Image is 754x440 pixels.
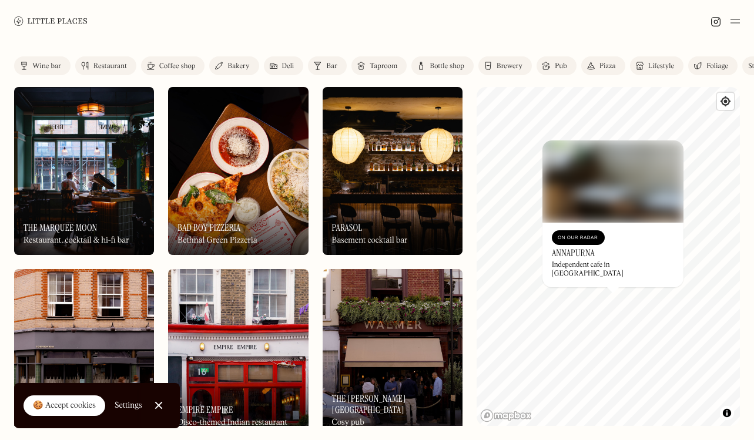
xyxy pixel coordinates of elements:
[717,93,734,110] button: Find my location
[14,87,154,255] a: The Marquee MoonThe Marquee MoonThe Marquee MoonRestaurant, cocktail & hi-fi bar
[24,236,129,246] div: Restaurant, cocktail & hi-fi bar
[720,406,734,420] button: Toggle attribution
[115,392,142,419] a: Settings
[14,87,154,255] img: The Marquee Moon
[477,87,740,426] canvas: Map
[227,63,249,70] div: Bakery
[93,63,127,70] div: Restaurant
[168,87,308,255] a: Bad Boy PizzeriaBad Boy PizzeriaBad Boy PizzeriaBethnal Green Pizzeria
[168,269,308,437] img: Empire Empire
[177,222,240,233] h3: Bad Boy Pizzeria
[370,63,397,70] div: Taproom
[209,56,259,75] a: Bakery
[581,56,625,75] a: Pizza
[558,232,599,244] div: On Our Radar
[542,140,683,287] a: AnnapurnaAnnapurnaOn Our RadarAnnapurnaIndependent cafe in [GEOGRAPHIC_DATA]
[332,393,453,415] h3: The [PERSON_NAME][GEOGRAPHIC_DATA]
[537,56,577,75] a: Pub
[542,140,683,223] img: Annapurna
[323,87,463,255] a: ParasolParasolParasolBasement cocktail bar
[648,63,674,70] div: Lifestyle
[332,236,408,246] div: Basement cocktail bar
[630,56,683,75] a: Lifestyle
[351,56,407,75] a: Taproom
[177,418,287,428] div: Disco-themed Indian restaurant
[723,407,730,419] span: Toggle attribution
[411,56,474,75] a: Bottle shop
[706,63,728,70] div: Foliage
[688,56,738,75] a: Foliage
[552,261,674,278] div: Independent cafe in [GEOGRAPHIC_DATA]
[555,63,567,70] div: Pub
[480,409,532,422] a: Mapbox homepage
[332,418,364,428] div: Cosy pub
[430,63,464,70] div: Bottle shop
[75,56,136,75] a: Restaurant
[14,269,154,437] a: FanFanFanPeruvian-Japanese restaurant
[14,56,71,75] a: Wine bar
[14,269,154,437] img: Fan
[147,394,170,417] a: Close Cookie Popup
[282,63,294,70] div: Deli
[159,63,195,70] div: Coffee shop
[308,56,347,75] a: Bar
[24,395,105,417] a: 🍪 Accept cookies
[323,269,463,437] a: The Walmer CastleThe Walmer CastleThe [PERSON_NAME][GEOGRAPHIC_DATA]Cosy pub
[478,56,532,75] a: Brewery
[177,236,257,246] div: Bethnal Green Pizzeria
[158,405,159,406] div: Close Cookie Popup
[177,404,233,415] h3: Empire Empire
[264,56,304,75] a: Deli
[497,63,522,70] div: Brewery
[599,63,616,70] div: Pizza
[323,87,463,255] img: Parasol
[141,56,205,75] a: Coffee shop
[32,63,61,70] div: Wine bar
[168,269,308,437] a: Empire EmpireEmpire EmpireEmpire EmpireDisco-themed Indian restaurant
[24,222,97,233] h3: The Marquee Moon
[323,269,463,437] img: The Walmer Castle
[326,63,337,70] div: Bar
[115,401,142,409] div: Settings
[33,400,96,412] div: 🍪 Accept cookies
[552,247,595,258] h3: Annapurna
[168,87,308,255] img: Bad Boy Pizzeria
[332,222,363,233] h3: Parasol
